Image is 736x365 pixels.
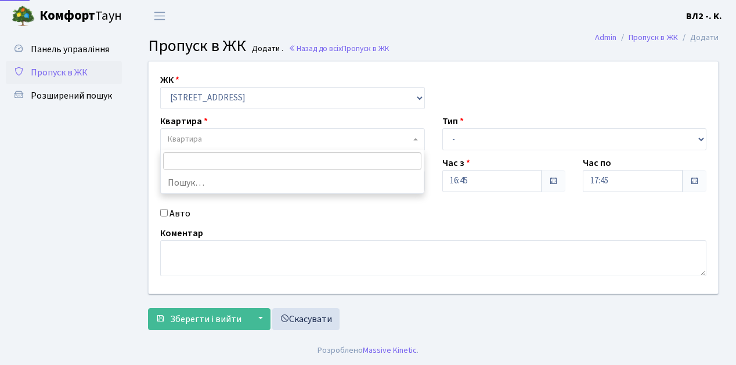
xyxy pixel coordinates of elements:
[578,26,736,50] nav: breadcrumb
[148,34,246,57] span: Пропуск в ЖК
[6,38,122,61] a: Панель управління
[342,43,389,54] span: Пропуск в ЖК
[363,344,417,356] a: Massive Kinetic
[169,207,190,221] label: Авто
[442,114,464,128] label: Тип
[168,133,202,145] span: Квартира
[595,31,616,44] a: Admin
[288,43,389,54] a: Назад до всіхПропуск в ЖК
[6,84,122,107] a: Розширений пошук
[686,10,722,23] b: ВЛ2 -. К.
[160,73,179,87] label: ЖК
[583,156,611,170] label: Час по
[442,156,470,170] label: Час з
[148,308,249,330] button: Зберегти і вийти
[12,5,35,28] img: logo.png
[31,89,112,102] span: Розширений пошук
[160,226,203,240] label: Коментар
[39,6,95,25] b: Комфорт
[170,313,241,326] span: Зберегти і вийти
[272,308,340,330] a: Скасувати
[629,31,678,44] a: Пропуск в ЖК
[686,9,722,23] a: ВЛ2 -. К.
[31,66,88,79] span: Пропуск в ЖК
[678,31,719,44] li: Додати
[31,43,109,56] span: Панель управління
[145,6,174,26] button: Переключити навігацію
[39,6,122,26] span: Таун
[6,61,122,84] a: Пропуск в ЖК
[250,44,283,54] small: Додати .
[161,172,424,193] li: Пошук…
[318,344,418,357] div: Розроблено .
[160,114,208,128] label: Квартира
